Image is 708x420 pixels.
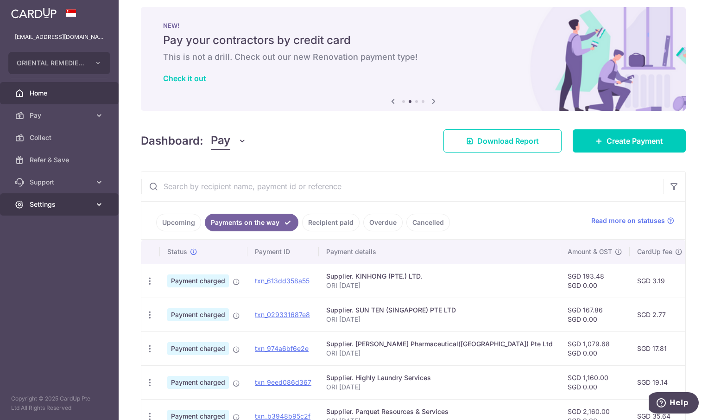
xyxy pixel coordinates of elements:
[30,111,91,120] span: Pay
[156,214,201,231] a: Upcoming
[247,240,319,264] th: Payment ID
[591,216,674,225] a: Read more on statuses
[560,331,630,365] td: SGD 1,079.68 SGD 0.00
[630,331,690,365] td: SGD 17.81
[443,129,562,153] a: Download Report
[163,33,664,48] h5: Pay your contractors by credit card
[255,344,309,352] a: txn_974a6bf6e2e
[326,373,553,382] div: Supplier. Highly Laundry Services
[560,264,630,298] td: SGD 193.48 SGD 0.00
[141,172,663,201] input: Search by recipient name, payment id or reference
[591,216,665,225] span: Read more on statuses
[141,7,686,111] img: Renovation banner
[255,378,311,386] a: txn_9eed086d367
[11,7,57,19] img: CardUp
[326,339,553,349] div: Supplier. [PERSON_NAME] Pharmaceutical([GEOGRAPHIC_DATA]) Pte Ltd
[630,298,690,331] td: SGD 2.77
[637,247,672,256] span: CardUp fee
[141,133,203,149] h4: Dashboard:
[326,272,553,281] div: Supplier. KINHONG (PTE.) LTD.
[326,305,553,315] div: Supplier. SUN TEN (SINGAPORE) PTE LTD
[255,277,310,285] a: txn_613dd358a55
[30,200,91,209] span: Settings
[607,135,663,146] span: Create Payment
[15,32,104,42] p: [EMAIL_ADDRESS][DOMAIN_NAME]
[326,407,553,416] div: Supplier. Parquet Resources & Services
[167,342,229,355] span: Payment charged
[560,365,630,399] td: SGD 1,160.00 SGD 0.00
[630,264,690,298] td: SGD 3.19
[211,132,247,150] button: Pay
[8,52,110,74] button: ORIENTAL REMEDIES INCORPORATED (PRIVATE LIMITED)
[167,274,229,287] span: Payment charged
[30,89,91,98] span: Home
[163,51,664,63] h6: This is not a drill. Check out our new Renovation payment type!
[163,74,206,83] a: Check it out
[573,129,686,153] a: Create Payment
[167,308,229,321] span: Payment charged
[17,58,85,68] span: ORIENTAL REMEDIES INCORPORATED (PRIVATE LIMITED)
[326,315,553,324] p: ORI [DATE]
[302,214,360,231] a: Recipient paid
[255,311,310,318] a: txn_029331687e8
[406,214,450,231] a: Cancelled
[30,133,91,142] span: Collect
[319,240,560,264] th: Payment details
[167,247,187,256] span: Status
[326,349,553,358] p: ORI [DATE]
[560,298,630,331] td: SGD 167.86 SGD 0.00
[211,132,230,150] span: Pay
[30,178,91,187] span: Support
[630,365,690,399] td: SGD 19.14
[255,412,310,420] a: txn_b3948b95c2f
[568,247,612,256] span: Amount & GST
[163,22,664,29] p: NEW!
[167,376,229,389] span: Payment charged
[326,382,553,392] p: ORI [DATE]
[649,392,699,415] iframe: Opens a widget where you can find more information
[363,214,403,231] a: Overdue
[205,214,298,231] a: Payments on the way
[30,155,91,165] span: Refer & Save
[326,281,553,290] p: ORI [DATE]
[477,135,539,146] span: Download Report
